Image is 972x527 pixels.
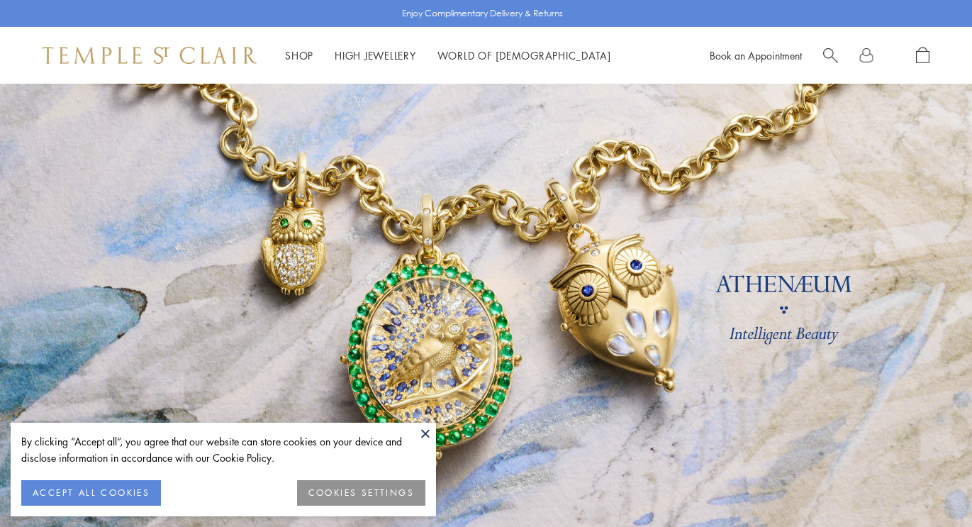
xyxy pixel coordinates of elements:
[21,433,425,466] div: By clicking “Accept all”, you agree that our website can store cookies on your device and disclos...
[285,47,611,65] nav: Main navigation
[916,47,929,65] a: Open Shopping Bag
[335,48,416,62] a: High JewelleryHigh Jewellery
[297,480,425,506] button: COOKIES SETTINGS
[285,48,313,62] a: ShopShop
[823,47,838,65] a: Search
[21,480,161,506] button: ACCEPT ALL COOKIES
[437,48,611,62] a: World of [DEMOGRAPHIC_DATA]World of [DEMOGRAPHIC_DATA]
[43,47,257,64] img: Temple St. Clair
[402,6,563,21] p: Enjoy Complimentary Delivery & Returns
[710,48,802,62] a: Book an Appointment
[901,460,958,513] iframe: Gorgias live chat messenger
